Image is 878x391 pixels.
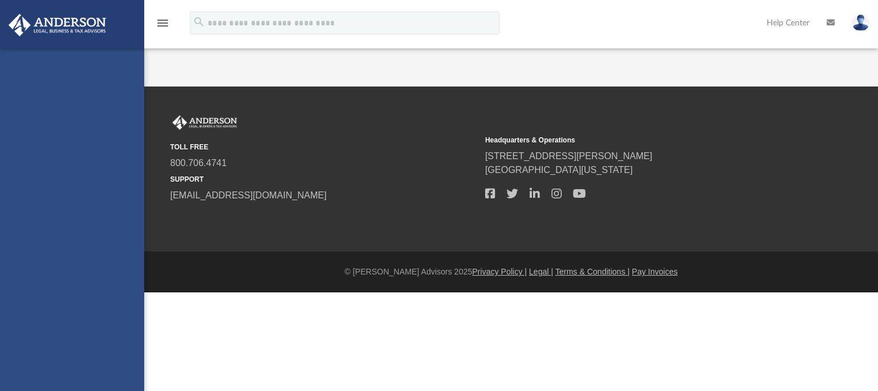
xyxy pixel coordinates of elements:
[529,267,553,276] a: Legal |
[485,135,792,145] small: Headquarters & Operations
[156,22,170,30] a: menu
[144,266,878,278] div: © [PERSON_NAME] Advisors 2025
[156,16,170,30] i: menu
[5,14,110,36] img: Anderson Advisors Platinum Portal
[170,115,239,130] img: Anderson Advisors Platinum Portal
[193,16,205,28] i: search
[472,267,527,276] a: Privacy Policy |
[170,158,227,168] a: 800.706.4741
[556,267,630,276] a: Terms & Conditions |
[632,267,677,276] a: Pay Invoices
[170,142,477,152] small: TOLL FREE
[852,14,869,31] img: User Pic
[485,165,633,175] a: [GEOGRAPHIC_DATA][US_STATE]
[170,190,327,200] a: [EMAIL_ADDRESS][DOMAIN_NAME]
[485,151,652,161] a: [STREET_ADDRESS][PERSON_NAME]
[170,174,477,185] small: SUPPORT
